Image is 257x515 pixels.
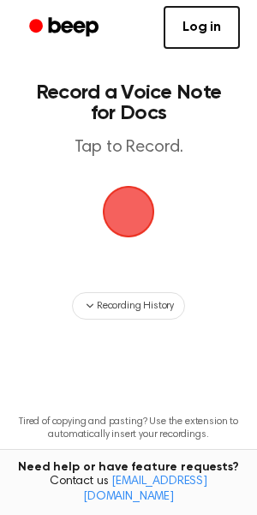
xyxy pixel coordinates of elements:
p: Tired of copying and pasting? Use the extension to automatically insert your recordings. [14,416,243,441]
span: Contact us [10,475,247,505]
a: Beep [17,11,114,45]
a: Log in [164,6,240,49]
a: [EMAIL_ADDRESS][DOMAIN_NAME] [83,476,207,503]
p: Tap to Record. [31,137,226,159]
img: Beep Logo [103,186,154,237]
span: Recording History [97,298,174,314]
h1: Record a Voice Note for Docs [31,82,226,123]
button: Recording History [72,292,185,320]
